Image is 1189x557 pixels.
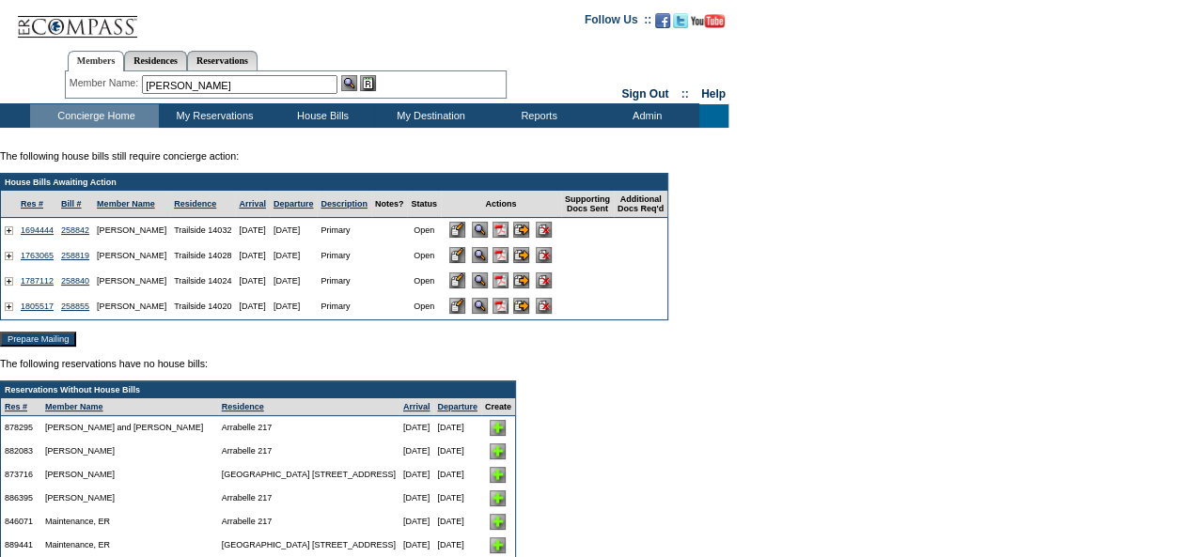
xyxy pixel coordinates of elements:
td: [PERSON_NAME] [41,440,218,463]
td: House Bills Awaiting Action [1,174,667,191]
a: 1694444 [21,225,54,235]
td: Maintenance, ER [41,534,218,557]
td: 846071 [1,510,41,534]
td: [PERSON_NAME] [41,463,218,487]
img: Add House Bill [490,514,506,530]
input: Submit for Processing [513,298,529,314]
a: 258840 [61,276,89,286]
img: Follow us on Twitter [673,13,688,28]
img: plus.gif [5,252,13,260]
td: [DATE] [235,218,270,243]
div: Member Name: [70,75,142,91]
img: Add House Bill [490,443,506,459]
input: Delete [536,222,552,238]
td: [DATE] [270,218,318,243]
td: Reservations Without House Bills [1,381,515,398]
img: plus.gif [5,226,13,235]
td: [DATE] [433,487,481,510]
td: Open [407,243,441,269]
a: Sign Out [621,87,668,101]
a: Res # [21,199,43,209]
td: Trailside 14032 [170,218,235,243]
a: Bill # [61,199,82,209]
a: Arrival [239,199,266,209]
td: [DATE] [399,510,434,534]
td: Trailside 14024 [170,269,235,294]
td: [PERSON_NAME] [93,218,170,243]
input: Delete [536,272,552,288]
img: Add House Bill [490,420,506,436]
td: [DATE] [399,416,434,440]
input: View [472,272,488,288]
a: Arrival [403,402,430,411]
td: Actions [441,191,561,218]
td: [GEOGRAPHIC_DATA] [STREET_ADDRESS] [218,534,399,557]
td: Primary [317,294,371,319]
a: 258855 [61,302,89,311]
img: plus.gif [5,277,13,286]
td: My Destination [375,104,483,128]
input: Edit [449,272,465,288]
td: Notes? [371,191,408,218]
a: Help [701,87,726,101]
td: Follow Us :: [585,11,651,34]
td: Arrabelle 217 [218,487,399,510]
td: [DATE] [433,440,481,463]
a: Members [68,51,125,71]
input: Submit for Processing [513,272,529,288]
td: Admin [591,104,699,128]
td: 882083 [1,440,41,463]
td: [DATE] [433,510,481,534]
img: b_pdf.gif [493,298,508,314]
a: 1805517 [21,302,54,311]
td: Trailside 14028 [170,243,235,269]
a: Member Name [45,402,103,411]
input: Edit [449,298,465,314]
a: Residence [174,199,216,209]
td: [PERSON_NAME] [41,487,218,510]
a: 258842 [61,225,89,235]
td: [DATE] [235,269,270,294]
td: Open [407,294,441,319]
a: Become our fan on Facebook [655,19,670,30]
img: b_pdf.gif [493,247,508,263]
td: Open [407,269,441,294]
td: [DATE] [399,534,434,557]
td: [DATE] [235,243,270,269]
td: 886395 [1,487,41,510]
a: 1787112 [21,276,54,286]
td: Arrabelle 217 [218,416,399,440]
span: :: [681,87,689,101]
td: Arrabelle 217 [218,510,399,534]
img: b_pdf.gif [493,222,508,238]
img: Reservations [360,75,376,91]
td: Primary [317,269,371,294]
img: Subscribe to our YouTube Channel [691,14,725,28]
td: [DATE] [399,463,434,487]
td: [PERSON_NAME] [93,243,170,269]
img: Add House Bill [490,467,506,483]
td: [PERSON_NAME] and [PERSON_NAME] [41,416,218,440]
td: Concierge Home [30,104,159,128]
img: b_pdf.gif [493,272,508,288]
td: Primary [317,218,371,243]
td: [GEOGRAPHIC_DATA] [STREET_ADDRESS] [218,463,399,487]
a: 258819 [61,251,89,260]
a: Residences [124,51,187,70]
a: Follow us on Twitter [673,19,688,30]
td: [DATE] [235,294,270,319]
a: Member Name [97,199,155,209]
td: [DATE] [399,440,434,463]
td: Primary [317,243,371,269]
td: [DATE] [270,269,318,294]
img: Become our fan on Facebook [655,13,670,28]
img: Add House Bill [490,490,506,506]
td: [PERSON_NAME] [93,269,170,294]
input: Edit [449,222,465,238]
img: View [341,75,357,91]
td: 873716 [1,463,41,487]
input: Submit for Processing [513,247,529,263]
input: View [472,222,488,238]
td: 889441 [1,534,41,557]
a: Residence [222,402,264,411]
